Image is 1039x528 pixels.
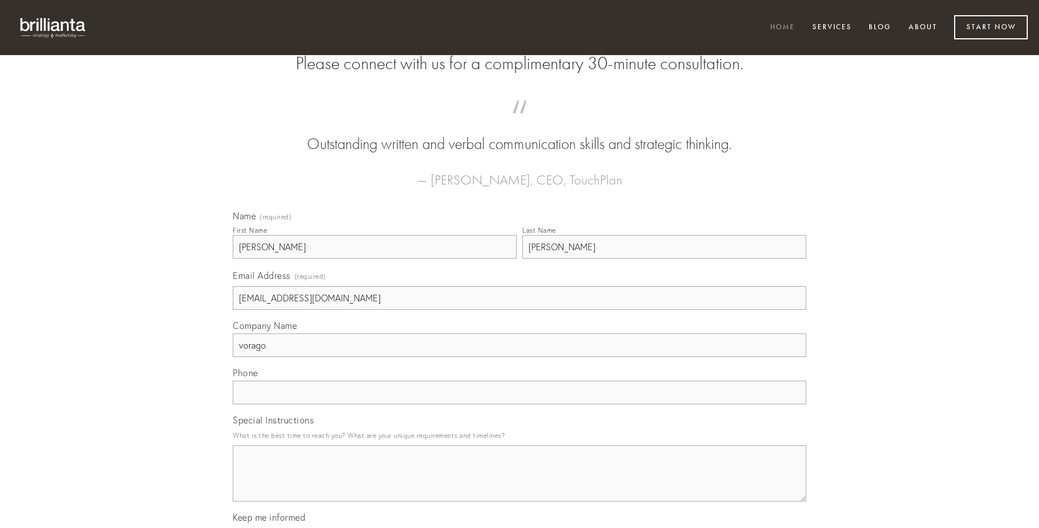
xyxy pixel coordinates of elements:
[233,320,297,331] span: Company Name
[260,214,291,220] span: (required)
[11,11,96,44] img: brillianta - research, strategy, marketing
[251,155,788,191] figcaption: — [PERSON_NAME], CEO, TouchPlan
[233,53,806,74] h2: Please connect with us for a complimentary 30-minute consultation.
[954,15,1028,39] a: Start Now
[233,414,314,426] span: Special Instructions
[233,270,291,281] span: Email Address
[233,367,258,378] span: Phone
[861,19,898,37] a: Blog
[233,210,256,222] span: Name
[763,19,802,37] a: Home
[522,226,556,234] div: Last Name
[233,512,305,523] span: Keep me informed
[233,226,267,234] div: First Name
[233,428,806,443] p: What is the best time to reach you? What are your unique requirements and timelines?
[901,19,945,37] a: About
[805,19,859,37] a: Services
[251,111,788,155] blockquote: Outstanding written and verbal communication skills and strategic thinking.
[295,269,326,284] span: (required)
[251,111,788,133] span: “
